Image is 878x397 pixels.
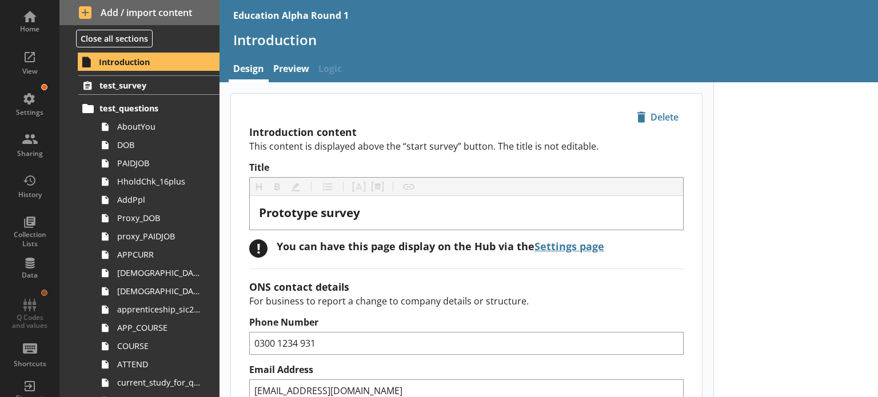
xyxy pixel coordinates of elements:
span: AddPpl [117,194,203,205]
div: Collection Lists [10,230,50,248]
a: Proxy_DOB [96,209,219,227]
div: View [10,67,50,76]
label: Title [249,162,684,174]
button: Delete [632,107,684,127]
span: PAIDJOB [117,158,203,169]
span: current_study_for_qual [117,377,203,388]
a: apprenticeship_sic2007_industry [96,300,219,319]
a: [DEMOGRAPHIC_DATA]_soc2020_job_title [96,282,219,300]
div: History [10,190,50,199]
a: current_study_for_qual [96,374,219,392]
a: ATTEND [96,355,219,374]
a: Introduction [78,53,219,71]
span: Proxy_DOB [117,212,203,223]
a: test_survey [78,75,219,95]
span: DOB [117,139,203,150]
a: DOB [96,136,219,154]
span: proxy_PAIDJOB [117,231,203,242]
h2: Introduction content [249,125,684,139]
div: You can have this page display on the Hub via the [277,239,604,253]
span: HholdChk_16plus [117,176,203,187]
span: ATTEND [117,359,203,370]
div: Title [259,205,674,220]
div: Home [10,25,50,34]
a: Preview [269,58,314,82]
a: APP_COURSE [96,319,219,337]
a: COURSE [96,337,219,355]
span: apprenticeship_sic2007_industry [117,304,203,315]
span: [DEMOGRAPHIC_DATA]_soc2020_job_title [117,286,203,296]
a: Design [229,58,269,82]
p: This content is displayed above the “start survey” button. The title is not editable. [249,140,684,153]
a: HholdChk_16plus [96,173,219,191]
span: Introduction [99,57,199,67]
span: Add / import content [79,6,201,19]
span: test_survey [99,80,199,91]
a: AddPpl [96,191,219,209]
span: APPCURR [117,249,203,260]
a: Settings page [534,239,604,253]
a: [DEMOGRAPHIC_DATA]_main_job [96,264,219,282]
label: Email Address [249,364,684,376]
button: Close all sections [76,30,153,47]
p: For business to report a change to company details or structure. [249,295,684,307]
span: [DEMOGRAPHIC_DATA]_main_job [117,267,203,278]
a: PAIDJOB [96,154,219,173]
div: Education Alpha Round 1 [233,9,349,22]
h2: ONS contact details [249,280,684,294]
a: test_questions [78,99,219,118]
div: ! [249,239,268,258]
div: Sharing [10,149,50,158]
div: Shortcuts [10,359,50,368]
span: Logic [314,58,346,82]
a: proxy_PAIDJOB [96,227,219,246]
span: APP_COURSE [117,322,203,333]
span: Prototype survey [259,204,360,220]
div: Data [10,271,50,280]
span: AboutYou [117,121,203,132]
span: Delete [632,108,683,126]
h1: Introduction [233,31,864,49]
a: APPCURR [96,246,219,264]
label: Phone Number [249,316,684,328]
span: test_questions [99,103,199,114]
span: COURSE [117,340,203,351]
div: Settings [10,108,50,117]
a: AboutYou [96,118,219,136]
